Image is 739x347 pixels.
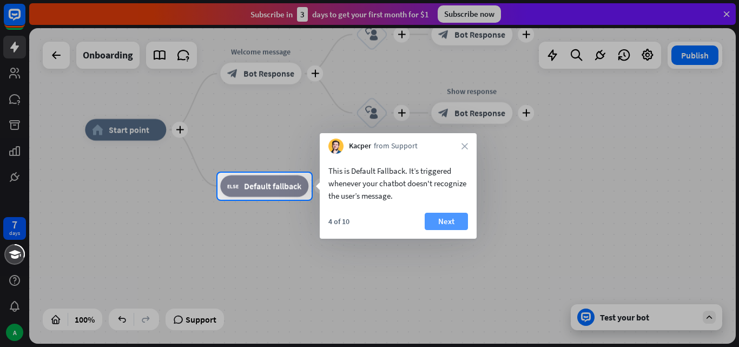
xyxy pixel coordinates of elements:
[227,181,239,192] i: block_fallback
[349,141,371,152] span: Kacper
[328,217,349,226] div: 4 of 10
[425,213,468,230] button: Next
[461,143,468,149] i: close
[9,4,41,37] button: Open LiveChat chat widget
[374,141,418,152] span: from Support
[244,181,301,192] span: Default fallback
[328,165,468,202] div: This is Default Fallback. It’s triggered whenever your chatbot doesn't recognize the user’s message.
